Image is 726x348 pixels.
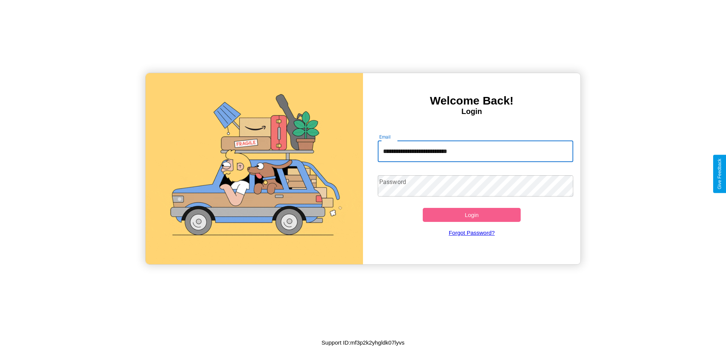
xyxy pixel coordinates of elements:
img: gif [146,73,363,264]
button: Login [423,208,521,222]
a: Forgot Password? [374,222,570,243]
h3: Welcome Back! [363,94,580,107]
h4: Login [363,107,580,116]
label: Email [379,134,391,140]
div: Give Feedback [717,159,722,189]
p: Support ID: mf3p2k2yhgldk07lyvs [321,337,404,348]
